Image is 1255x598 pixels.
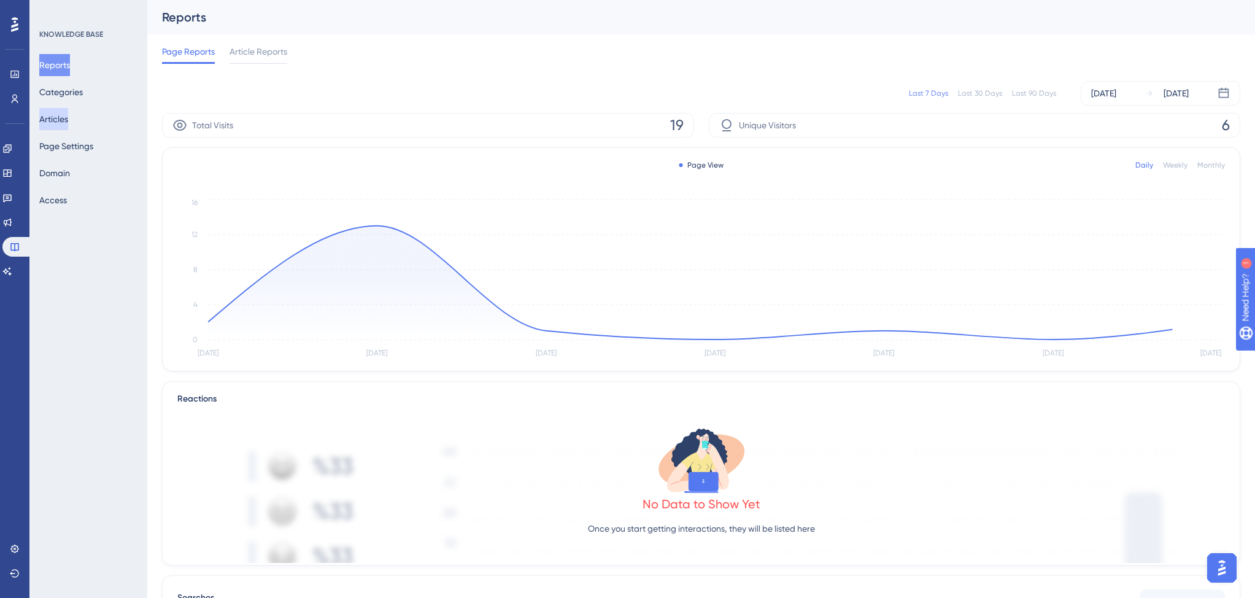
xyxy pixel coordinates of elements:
tspan: 0 [193,335,198,344]
span: Unique Visitors [739,118,796,133]
div: Last 90 Days [1012,88,1056,98]
div: KNOWLEDGE BASE [39,29,103,39]
span: 6 [1222,115,1230,135]
div: Reactions [177,392,1225,406]
tspan: 16 [191,198,198,207]
div: Last 7 Days [909,88,948,98]
button: Access [39,189,67,211]
div: Daily [1135,160,1153,170]
p: Once you start getting interactions, they will be listed here [588,521,815,536]
tspan: 12 [191,230,198,239]
tspan: [DATE] [873,349,894,357]
span: 19 [670,115,684,135]
tspan: [DATE] [1200,349,1221,357]
button: Articles [39,108,68,130]
tspan: [DATE] [705,349,725,357]
button: Page Settings [39,135,93,157]
tspan: [DATE] [536,349,557,357]
button: Reports [39,54,70,76]
div: No Data to Show Yet [643,495,760,513]
span: Need Help? [29,3,77,18]
tspan: [DATE] [366,349,387,357]
div: 1 [85,6,89,16]
div: Last 30 Days [958,88,1002,98]
div: Reports [162,9,1210,26]
div: Page View [679,160,724,170]
div: Monthly [1197,160,1225,170]
iframe: UserGuiding AI Assistant Launcher [1203,549,1240,586]
tspan: [DATE] [1043,349,1064,357]
div: [DATE] [1164,86,1189,101]
span: Article Reports [230,44,287,59]
button: Categories [39,81,83,103]
tspan: 8 [193,265,198,274]
div: Weekly [1163,160,1187,170]
tspan: 4 [193,300,198,309]
button: Domain [39,162,70,184]
tspan: [DATE] [198,349,218,357]
span: Total Visits [192,118,233,133]
span: Page Reports [162,44,215,59]
div: [DATE] [1091,86,1116,101]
